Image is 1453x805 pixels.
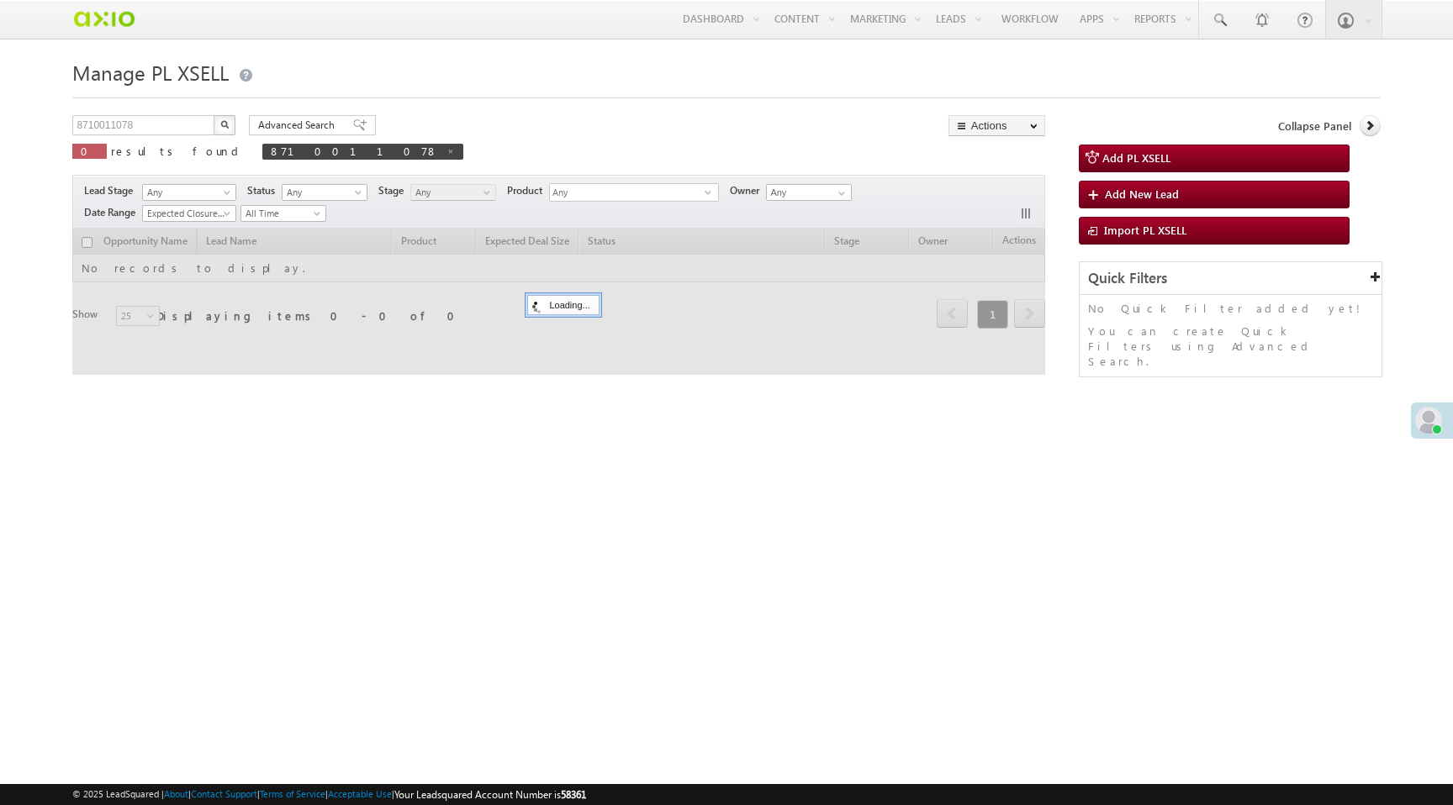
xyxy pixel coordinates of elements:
[260,788,325,799] a: Terms of Service
[378,183,410,198] span: Stage
[1278,118,1351,134] span: Collapse Panel
[328,788,392,799] a: Acceptable Use
[705,188,718,196] span: select
[72,59,229,86] span: Manage PL XSELL
[72,4,135,34] img: Custom Logo
[410,184,496,201] a: Any
[241,206,321,221] span: All Time
[142,184,236,201] a: Any
[561,788,586,801] span: 58361
[282,184,367,201] a: Any
[1080,262,1382,295] div: Quick Filters
[948,115,1045,136] button: Actions
[191,788,257,799] a: Contact Support
[829,185,850,202] a: Show All Items
[507,183,549,198] span: Product
[1088,301,1373,316] p: No Quick Filter added yet!
[271,144,438,158] span: 8710011078
[730,183,766,198] span: Owner
[258,118,340,133] span: Advanced Search
[72,787,586,802] span: © 2025 LeadSquared | | | | |
[1105,187,1179,201] span: Add New Lead
[411,185,491,200] span: Any
[247,183,282,198] span: Status
[283,185,362,200] span: Any
[164,788,188,799] a: About
[220,120,229,129] img: Search
[394,788,586,801] span: Your Leadsquared Account Number is
[549,183,719,202] div: Any
[1104,223,1186,237] span: Import PL XSELL
[111,144,245,158] span: results found
[766,184,852,201] input: Type to Search
[527,295,599,315] div: Loading...
[143,185,230,200] span: Any
[81,144,98,158] span: 0
[550,184,705,203] span: Any
[142,205,236,222] a: Expected Closure Date
[1102,150,1170,165] span: Add PL XSELL
[84,183,140,198] span: Lead Stage
[84,205,142,220] span: Date Range
[143,206,230,221] span: Expected Closure Date
[1088,324,1373,369] p: You can create Quick Filters using Advanced Search.
[240,205,326,222] a: All Time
